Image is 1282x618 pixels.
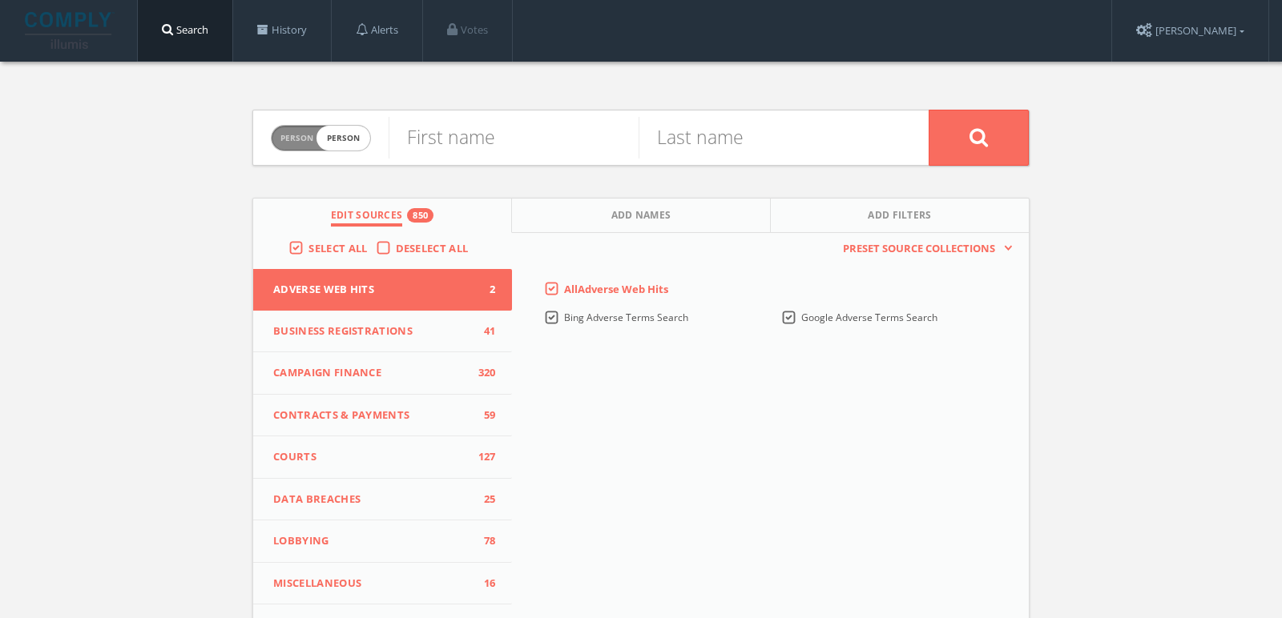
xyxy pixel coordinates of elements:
[273,449,472,465] span: Courts
[835,241,1013,257] button: Preset Source Collections
[611,208,671,227] span: Add Names
[868,208,932,227] span: Add Filters
[771,199,1029,233] button: Add Filters
[472,323,496,339] span: 41
[308,241,367,255] span: Select All
[472,576,496,592] span: 16
[253,563,512,605] button: Miscellaneous16
[253,352,512,395] button: Campaign Finance320
[273,533,472,549] span: Lobbying
[25,12,115,49] img: illumis
[273,407,472,423] span: Contracts & Payments
[253,479,512,521] button: Data Breaches25
[253,395,512,437] button: Contracts & Payments59
[280,132,313,144] span: Person
[472,533,496,549] span: 78
[407,208,433,223] div: 850
[564,311,688,324] span: Bing Adverse Terms Search
[253,311,512,353] button: Business Registrations41
[472,492,496,508] span: 25
[273,323,472,339] span: Business Registrations
[316,126,370,150] span: person
[472,282,496,298] span: 2
[801,311,937,324] span: Google Adverse Terms Search
[253,436,512,479] button: Courts127
[253,520,512,563] button: Lobbying78
[396,241,469,255] span: Deselect All
[472,407,496,423] span: 59
[273,365,472,381] span: Campaign Finance
[273,576,472,592] span: Miscellaneous
[253,199,512,233] button: Edit Sources850
[835,241,1003,257] span: Preset Source Collections
[564,282,668,296] span: All Adverse Web Hits
[273,492,472,508] span: Data Breaches
[253,269,512,311] button: Adverse Web Hits2
[472,449,496,465] span: 127
[512,199,771,233] button: Add Names
[273,282,472,298] span: Adverse Web Hits
[472,365,496,381] span: 320
[331,208,403,227] span: Edit Sources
